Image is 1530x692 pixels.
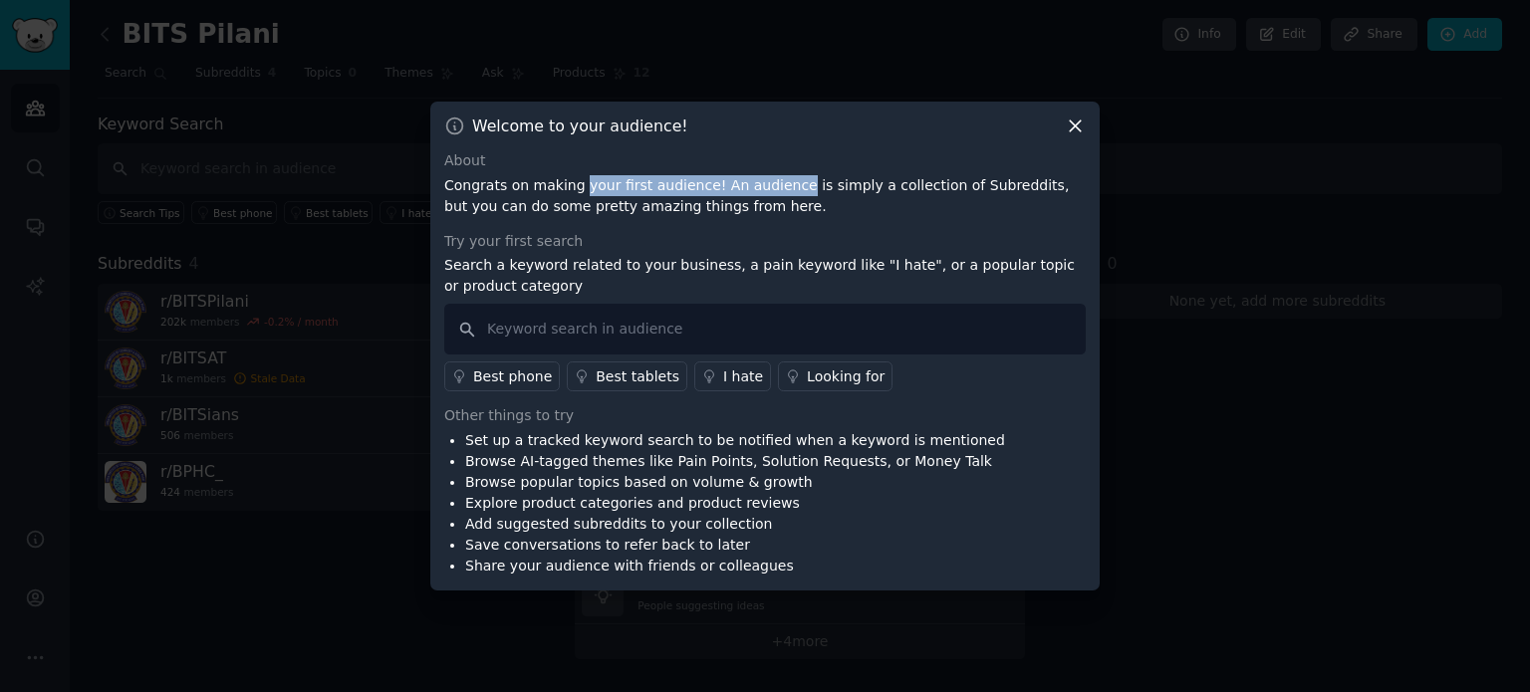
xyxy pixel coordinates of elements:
[723,366,763,387] div: I hate
[444,231,1086,252] div: Try your first search
[596,366,679,387] div: Best tablets
[444,255,1086,297] p: Search a keyword related to your business, a pain keyword like "I hate", or a popular topic or pr...
[465,430,1005,451] li: Set up a tracked keyword search to be notified when a keyword is mentioned
[778,361,892,391] a: Looking for
[465,472,1005,493] li: Browse popular topics based on volume & growth
[465,493,1005,514] li: Explore product categories and product reviews
[444,304,1086,354] input: Keyword search in audience
[444,150,1086,171] div: About
[444,405,1086,426] div: Other things to try
[444,361,560,391] a: Best phone
[807,366,885,387] div: Looking for
[465,451,1005,472] li: Browse AI-tagged themes like Pain Points, Solution Requests, or Money Talk
[465,514,1005,535] li: Add suggested subreddits to your collection
[694,361,771,391] a: I hate
[444,175,1086,217] p: Congrats on making your first audience! An audience is simply a collection of Subreddits, but you...
[465,556,1005,577] li: Share your audience with friends or colleagues
[567,361,687,391] a: Best tablets
[465,535,1005,556] li: Save conversations to refer back to later
[473,366,552,387] div: Best phone
[472,115,688,136] h3: Welcome to your audience!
